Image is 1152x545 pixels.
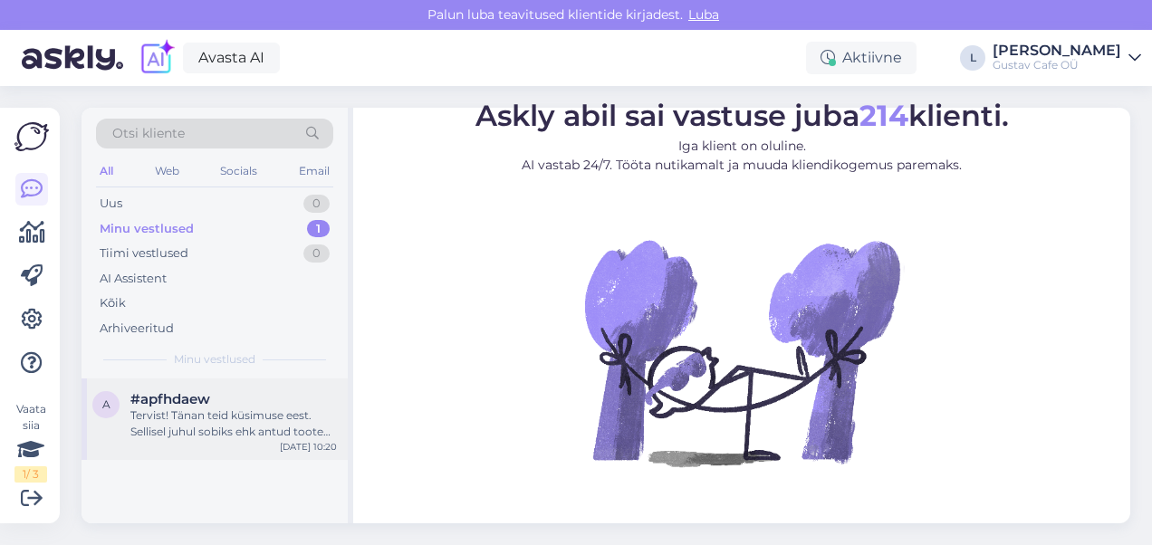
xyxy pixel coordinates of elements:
div: 0 [303,195,330,213]
div: Tervist! Tänan teid küsimuse eest. Sellisel juhul sobiks ehk antud tooted: [URL][DOMAIN_NAME][PER... [130,407,337,440]
span: Minu vestlused [174,351,255,368]
span: Luba [683,6,725,23]
div: AI Assistent [100,270,167,288]
div: 1 / 3 [14,466,47,483]
div: Kõik [100,294,126,312]
b: 214 [859,98,908,133]
div: 0 [303,244,330,263]
div: Socials [216,159,261,183]
div: Web [151,159,183,183]
div: L [960,45,985,71]
div: Gustav Cafe OÜ [993,58,1121,72]
img: No Chat active [579,189,905,515]
div: [PERSON_NAME] [993,43,1121,58]
div: [DATE] 10:20 [280,440,337,454]
div: 1 [307,220,330,238]
img: explore-ai [138,39,176,77]
a: Avasta AI [183,43,280,73]
p: Iga klient on oluline. AI vastab 24/7. Tööta nutikamalt ja muuda kliendikogemus paremaks. [475,137,1009,175]
a: [PERSON_NAME]Gustav Cafe OÜ [993,43,1141,72]
div: Tiimi vestlused [100,244,188,263]
span: a [102,397,110,411]
div: Minu vestlused [100,220,194,238]
img: Askly Logo [14,122,49,151]
div: Email [295,159,333,183]
div: All [96,159,117,183]
div: Uus [100,195,122,213]
div: Arhiveeritud [100,320,174,338]
div: Vaata siia [14,401,47,483]
span: #apfhdaew [130,391,210,407]
span: Otsi kliente [112,124,185,143]
div: Aktiivne [806,42,917,74]
span: Askly abil sai vastuse juba klienti. [475,98,1009,133]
